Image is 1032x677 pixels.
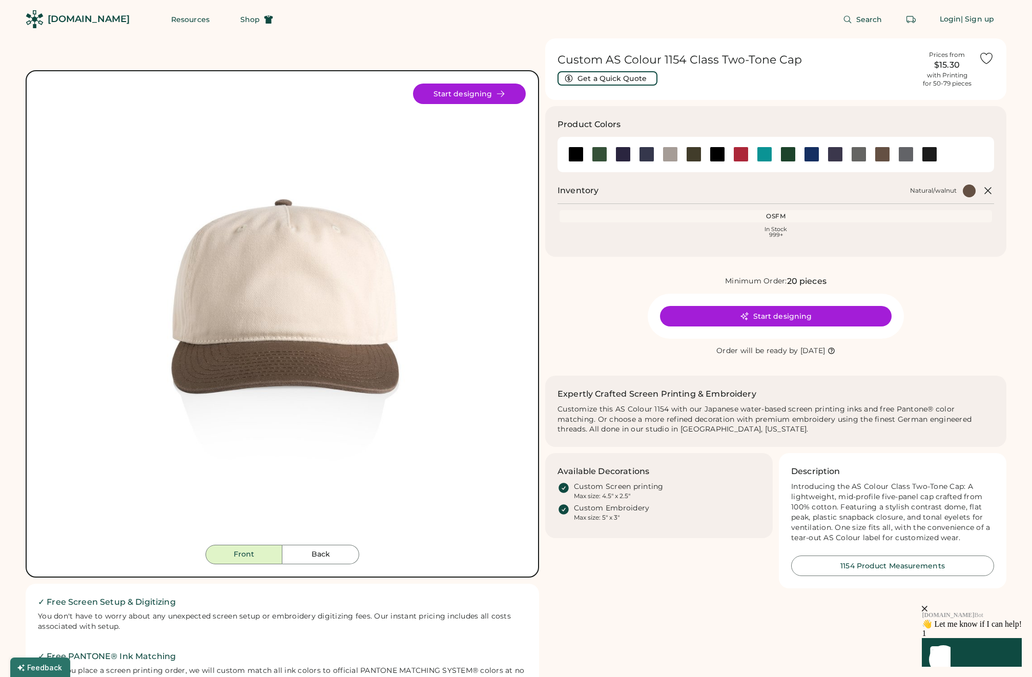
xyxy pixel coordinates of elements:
[791,465,840,478] h3: Description
[716,346,798,356] div: Order will be ready by
[910,187,957,195] div: Natural/walnut
[205,545,282,564] button: Front
[562,212,990,220] div: OSFM
[923,71,972,88] div: with Printing for 50-79 pieces
[558,465,649,478] h3: Available Decorations
[940,14,961,25] div: Login
[574,503,649,514] div: Custom Embroidery
[574,482,664,492] div: Custom Screen printing
[413,84,526,104] button: Start designing
[26,10,44,28] img: Rendered Logo - Screens
[558,71,657,86] button: Get a Quick Quote
[48,13,130,26] div: [DOMAIN_NAME]
[562,227,990,238] div: In Stock 999+
[38,650,527,663] h2: ✓ Free PANTONE® Ink Matching
[159,9,222,30] button: Resources
[558,118,621,131] h3: Product Colors
[791,556,994,576] button: 1154 Product Measurements
[725,276,787,286] div: Minimum Order:
[282,545,359,564] button: Back
[52,84,513,545] img: 1154 - Natural/walnut Front Image
[38,596,527,608] h2: ✓ Free Screen Setup & Digitizing
[961,14,994,25] div: | Sign up
[921,59,973,71] div: $15.30
[558,404,994,435] div: Customize this AS Colour 1154 with our Japanese water-based screen printing inks and free Pantone...
[831,9,895,30] button: Search
[558,184,598,197] h2: Inventory
[787,275,827,288] div: 20 pieces
[800,346,825,356] div: [DATE]
[856,16,882,23] span: Search
[901,9,921,30] button: Retrieve an order
[929,51,965,59] div: Prices from
[558,53,915,67] h1: Custom AS Colour 1154 Class Two-Tone Cap
[660,306,892,326] button: Start designing
[791,482,994,543] div: Introducing the AS Colour Class Two-Tone Cap: A lightweight, mid-profile five-panel cap crafted f...
[574,492,630,500] div: Max size: 4.5" x 2.5"
[860,545,1029,675] iframe: Front Chat
[52,84,513,545] div: 1154 Style Image
[240,16,260,23] span: Shop
[228,9,285,30] button: Shop
[38,611,527,632] div: You don't have to worry about any unexpected screen setup or embroidery digitizing fees. Our inst...
[558,388,756,400] h2: Expertly Crafted Screen Printing & Embroidery
[574,514,620,522] div: Max size: 5" x 3"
